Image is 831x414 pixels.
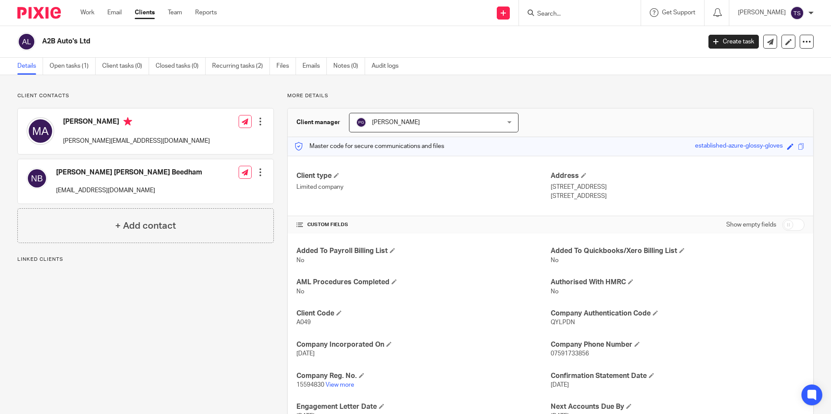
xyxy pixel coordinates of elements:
p: [STREET_ADDRESS] [551,192,804,200]
p: Limited company [296,183,550,191]
img: svg%3E [27,168,47,189]
a: Files [276,58,296,75]
p: [PERSON_NAME][EMAIL_ADDRESS][DOMAIN_NAME] [63,137,210,145]
h4: Company Incorporated On [296,340,550,349]
a: Email [107,8,122,17]
a: Create task [708,35,759,49]
label: Show empty fields [726,220,776,229]
span: Get Support [662,10,695,16]
h4: Address [551,171,804,181]
img: svg%3E [356,117,366,128]
h4: Company Authentication Code [551,309,804,318]
span: QYLPDN [551,319,575,325]
img: svg%3E [790,6,804,20]
h4: Company Phone Number [551,340,804,349]
p: Master code for secure communications and files [294,142,444,151]
h4: Added To Quickbooks/Xero Billing List [551,246,804,256]
img: svg%3E [17,33,36,51]
a: Audit logs [372,58,405,75]
a: Reports [195,8,217,17]
p: Linked clients [17,256,274,263]
h4: Next Accounts Due By [551,402,804,411]
span: [DATE] [551,382,569,388]
span: No [551,257,558,263]
i: Primary [123,117,132,126]
span: A049 [296,319,311,325]
h4: AML Procedures Completed [296,278,550,287]
img: svg%3E [27,117,54,145]
div: established-azure-glossy-gloves [695,141,783,151]
a: Details [17,58,43,75]
a: Closed tasks (0) [156,58,206,75]
span: 15594830 [296,382,324,388]
span: No [296,257,304,263]
a: View more [326,382,354,388]
h4: Client type [296,171,550,181]
span: No [296,289,304,295]
h4: CUSTOM FIELDS [296,221,550,228]
h4: + Add contact [115,219,176,233]
a: Open tasks (1) [50,58,96,75]
p: [PERSON_NAME] [738,8,786,17]
span: [DATE] [296,351,315,357]
h4: [PERSON_NAME] [PERSON_NAME] Beedham [56,168,202,177]
h4: Engagement Letter Date [296,402,550,411]
a: Recurring tasks (2) [212,58,270,75]
h4: Company Reg. No. [296,371,550,381]
h4: Authorised With HMRC [551,278,804,287]
span: 07591733856 [551,351,589,357]
a: Client tasks (0) [102,58,149,75]
a: Team [168,8,182,17]
h3: Client manager [296,118,340,127]
h2: A2B Auto's Ltd [42,37,565,46]
a: Notes (0) [333,58,365,75]
p: [STREET_ADDRESS] [551,183,804,191]
a: Clients [135,8,155,17]
p: Client contacts [17,92,274,99]
img: Pixie [17,7,61,19]
p: [EMAIL_ADDRESS][DOMAIN_NAME] [56,186,202,195]
a: Emails [302,58,327,75]
p: More details [287,92,814,99]
h4: [PERSON_NAME] [63,117,210,128]
h4: Added To Payroll Billing List [296,246,550,256]
h4: Confirmation Statement Date [551,371,804,381]
h4: Client Code [296,309,550,318]
span: [PERSON_NAME] [372,119,420,125]
a: Work [80,8,94,17]
span: No [551,289,558,295]
input: Search [536,10,615,18]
